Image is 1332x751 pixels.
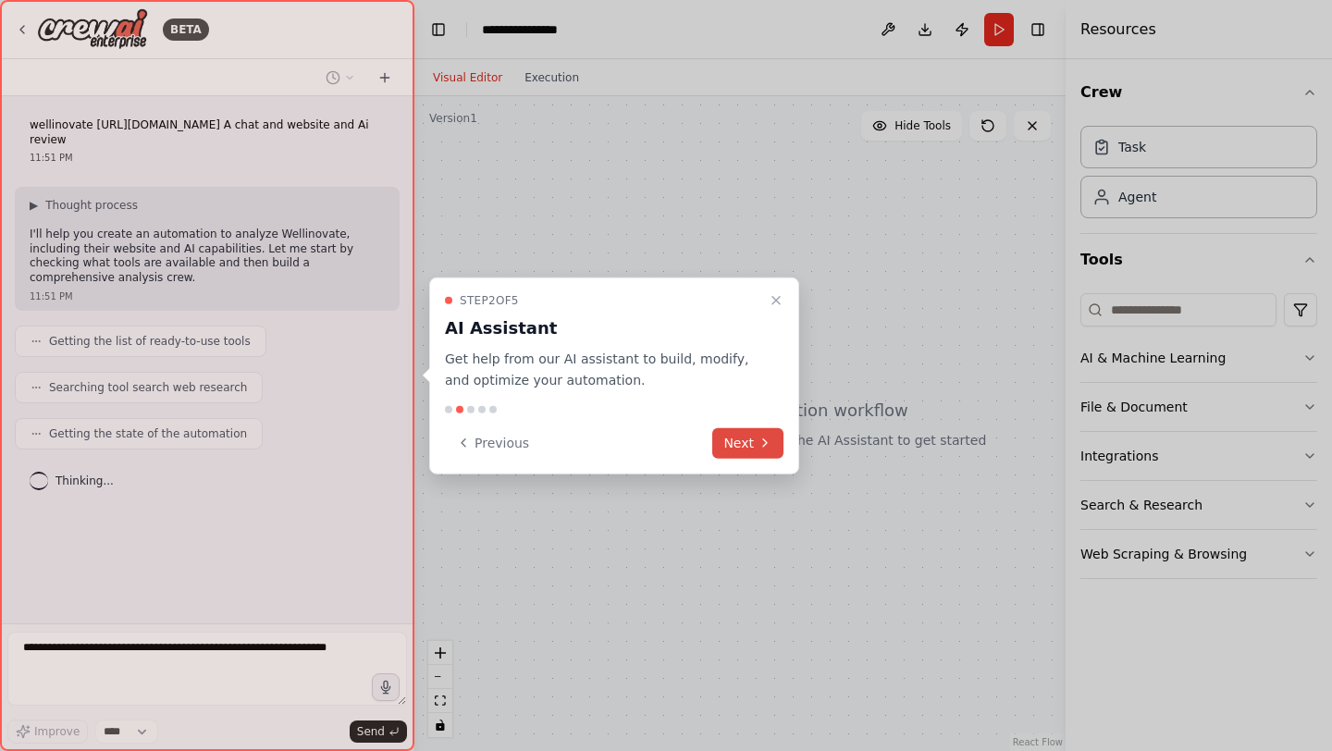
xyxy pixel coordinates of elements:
[425,17,451,43] button: Hide left sidebar
[445,315,761,341] h3: AI Assistant
[765,289,787,312] button: Close walkthrough
[712,427,783,458] button: Next
[445,349,761,391] p: Get help from our AI assistant to build, modify, and optimize your automation.
[445,427,540,458] button: Previous
[460,293,519,308] span: Step 2 of 5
